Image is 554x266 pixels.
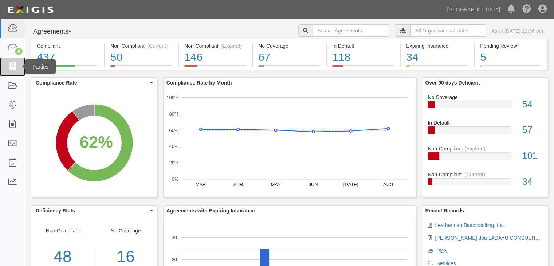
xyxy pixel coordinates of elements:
b: Over 90 days Deficient [425,80,480,86]
text: 60% [169,127,178,133]
div: (Expired) [465,145,486,152]
div: As of [DATE] 12:36 pm [491,27,543,35]
div: 57 [517,124,548,137]
div: 54 [517,98,548,111]
div: In Default [422,119,548,126]
div: 50 [110,50,173,65]
text: MAR [195,182,206,187]
a: In Default118 [327,65,400,71]
div: 5 [480,50,542,65]
div: 67 [258,50,321,65]
div: (Current) [147,42,168,50]
text: 30 [172,235,177,240]
text: [DATE] [343,182,358,187]
div: Non-Compliant [422,171,548,178]
a: Non-Compliant(Expired)101 [428,145,543,171]
a: In Default57 [428,119,543,145]
a: Non-Compliant(Expired)146 [179,65,252,71]
text: JUN [309,182,318,187]
a: No Coverage67 [253,65,326,71]
a: Non-Compliant(Current)50 [105,65,178,71]
div: Expiring Insurance [406,42,468,50]
text: MAY [271,182,281,187]
div: 34 [406,50,468,65]
div: 146 [184,50,247,65]
div: No Coverage [422,94,548,101]
a: Leatherman Bioconsulting, Inc. [435,222,505,228]
div: Non-Compliant (Expired) [184,42,247,50]
button: Agreements [31,24,86,39]
a: [GEOGRAPHIC_DATA] [443,2,504,17]
a: Compliant437 [31,65,104,71]
b: Agreements with Expiring Insurance [166,208,255,214]
div: 437 [37,50,99,65]
img: logo-5460c22ac91f19d4615b14bd174203de0afe785f0fc80cf4dbbc73dc1793850b.png [5,3,56,16]
i: Help Center - Complianz [522,5,531,14]
div: Parties [25,59,56,74]
span: Deficiency Stats [36,207,148,214]
input: Search Agreements [313,24,389,37]
a: Pending Review5 [475,65,548,71]
text: 0% [172,176,178,182]
text: AUG [383,182,393,187]
a: PSA [436,248,447,254]
div: Compliant [37,42,99,50]
text: 80% [169,111,178,117]
text: 40% [169,144,178,149]
text: APR [233,182,243,187]
div: Pending Review [480,42,542,50]
text: 20% [169,160,178,165]
a: No Coverage54 [428,94,543,120]
svg: A chart. [164,88,416,197]
div: (Expired) [221,42,242,50]
div: 8 [15,48,23,55]
b: Compliance Rate by Month [166,80,232,86]
a: Expiring Insurance34 [401,65,474,71]
div: 101 [517,149,548,163]
div: In Default [332,42,394,50]
b: Recent Records [425,208,464,214]
div: (Current) [465,171,485,178]
div: Non-Compliant (Current) [110,42,173,50]
button: Compliance Rate [31,78,157,88]
div: 118 [332,50,394,65]
button: Deficiency Stats [31,206,157,216]
div: 62% [79,130,113,154]
div: 34 [517,175,548,188]
text: 100% [166,95,179,100]
svg: A chart. [31,88,157,197]
input: All Organizational Units [410,24,486,37]
text: 20 [172,257,177,262]
a: Non-Compliant(Current)34 [428,171,543,191]
span: Compliance Rate [36,79,148,86]
div: Non-Compliant [422,145,548,152]
div: No Coverage [258,42,321,50]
